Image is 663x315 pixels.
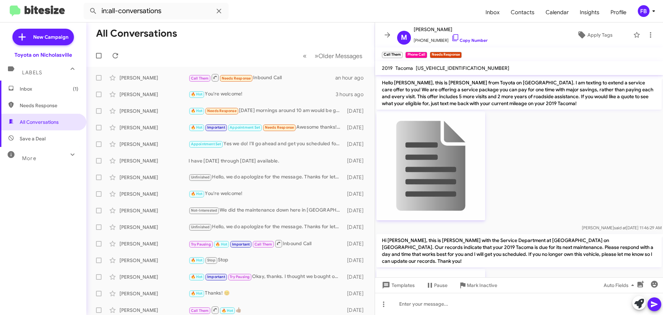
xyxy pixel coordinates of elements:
[119,174,189,181] div: [PERSON_NAME]
[480,2,505,22] a: Inbox
[344,191,369,197] div: [DATE]
[12,29,74,45] a: New Campaign
[344,141,369,148] div: [DATE]
[189,206,344,214] div: We did the maintenance down here in [GEOGRAPHIC_DATA] because we have moved :(
[189,107,344,115] div: [DATE] mornings around 10 am would be great
[119,224,189,231] div: [PERSON_NAME]
[191,308,209,313] span: Call Them
[84,3,229,19] input: Search
[574,2,605,22] span: Insights
[376,111,485,220] img: 9k=
[416,65,509,71] span: [US_VEHICLE_IDENTIFICATION_NUMBER]
[430,52,462,58] small: Needs Response
[401,32,407,43] span: M
[344,274,369,280] div: [DATE]
[189,289,344,297] div: Thanks! 😊
[119,74,189,81] div: [PERSON_NAME]
[604,279,637,291] span: Auto Fields
[96,28,177,39] h1: All Conversations
[191,208,218,213] span: Not-Interested
[191,109,203,113] span: 🔥 Hot
[20,119,59,126] span: All Conversations
[344,174,369,181] div: [DATE]
[344,124,369,131] div: [DATE]
[540,2,574,22] a: Calendar
[605,2,632,22] a: Profile
[414,34,488,44] span: [PHONE_NUMBER]
[119,257,189,264] div: [PERSON_NAME]
[215,242,227,247] span: 🔥 Hot
[598,279,642,291] button: Auto Fields
[559,29,630,41] button: Apply Tags
[344,157,369,164] div: [DATE]
[191,92,203,96] span: 🔥 Hot
[207,109,237,113] span: Needs Response
[344,240,369,247] div: [DATE]
[344,307,369,314] div: [DATE]
[189,140,344,148] div: Yes we do! I'll go ahead and get you scheduled for then. Let me know if you need anything else, a...
[22,155,36,161] span: More
[191,242,211,247] span: Try Pausing
[405,52,427,58] small: Phone Call
[222,76,251,81] span: Needs Response
[299,49,311,63] button: Previous
[632,5,655,17] button: FB
[191,175,210,179] span: Unfinished
[119,124,189,131] div: [PERSON_NAME]
[191,275,203,279] span: 🔥 Hot
[505,2,540,22] a: Contacts
[344,207,369,214] div: [DATE]
[119,274,189,280] div: [PERSON_NAME]
[381,279,415,291] span: Templates
[191,142,221,146] span: Appointment Set
[582,225,662,230] span: [PERSON_NAME] [DATE] 11:46:29 AM
[303,52,307,60] span: «
[336,91,369,98] div: 3 hours ago
[222,308,233,313] span: 🔥 Hot
[451,38,488,43] a: Copy Number
[15,52,72,58] div: Toyota on Nicholasville
[207,258,215,262] span: Stop
[453,279,503,291] button: Mark Inactive
[265,125,294,130] span: Needs Response
[335,74,369,81] div: an hour ago
[73,85,78,92] span: (1)
[20,102,78,109] span: Needs Response
[382,65,393,71] span: 2019
[207,275,225,279] span: Important
[189,173,344,181] div: Hello, we do apologize for the message. Thanks for letting us know, we will update our records! H...
[232,242,250,247] span: Important
[189,157,344,164] div: I have [DATE] through [DATE] available.
[119,240,189,247] div: [PERSON_NAME]
[614,225,626,230] span: said at
[20,135,46,142] span: Save a Deal
[318,52,362,60] span: Older Messages
[22,70,42,76] span: Labels
[191,125,203,130] span: 🔥 Hot
[254,242,272,247] span: Call Them
[119,91,189,98] div: [PERSON_NAME]
[189,256,344,264] div: Stop
[119,191,189,197] div: [PERSON_NAME]
[119,290,189,297] div: [PERSON_NAME]
[376,76,662,110] p: Hello [PERSON_NAME], this is [PERSON_NAME] from Toyota on [GEOGRAPHIC_DATA]. I am texting to exte...
[119,307,189,314] div: [PERSON_NAME]
[189,306,344,314] div: 👍🏽
[230,275,250,279] span: Try Pausing
[189,90,336,98] div: You're welcome!
[587,29,613,41] span: Apply Tags
[119,141,189,148] div: [PERSON_NAME]
[638,5,650,17] div: FB
[119,207,189,214] div: [PERSON_NAME]
[189,73,335,82] div: Inbound Call
[434,279,448,291] span: Pause
[414,25,488,34] span: [PERSON_NAME]
[467,279,497,291] span: Mark Inactive
[310,49,366,63] button: Next
[315,52,318,60] span: »
[191,225,210,229] span: Unfinished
